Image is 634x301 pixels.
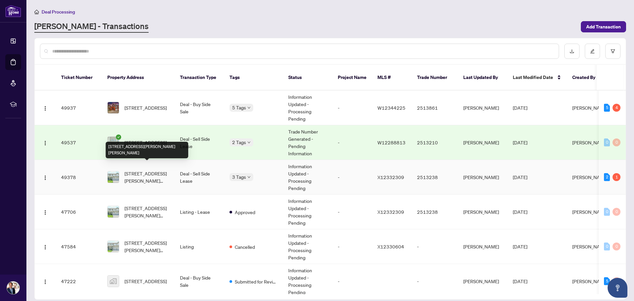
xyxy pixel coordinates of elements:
span: [DATE] [513,105,527,111]
span: [DATE] [513,139,527,145]
div: 2 [604,173,610,181]
img: thumbnail-img [108,102,119,113]
td: - [412,229,458,264]
td: Listing - Lease [175,195,224,229]
div: 0 [613,277,620,285]
span: home [34,10,39,14]
td: Information Updated - Processing Pending [283,160,333,195]
div: 0 [604,208,610,216]
a: [PERSON_NAME] - Transactions [34,21,149,33]
td: [PERSON_NAME] [458,91,508,125]
button: Logo [40,241,51,252]
span: [DATE] [513,209,527,215]
td: 49537 [56,125,102,160]
td: - [333,125,372,160]
span: [STREET_ADDRESS][PERSON_NAME][PERSON_NAME] [124,170,169,184]
span: [DATE] [513,174,527,180]
td: Information Updated - Processing Pending [283,229,333,264]
span: [PERSON_NAME] [572,105,608,111]
button: Open asap [608,278,627,298]
td: [PERSON_NAME] [458,195,508,229]
div: 0 [613,138,620,146]
img: Logo [43,175,48,180]
img: logo [5,5,21,17]
td: 49937 [56,91,102,125]
th: Tags [224,65,283,91]
span: [STREET_ADDRESS] [124,104,167,111]
span: Last Modified Date [513,74,553,81]
td: 49378 [56,160,102,195]
div: 0 [604,138,610,146]
td: Information Updated - Processing Pending [283,91,333,125]
td: Deal - Buy Side Sale [175,264,224,299]
th: Trade Number [412,65,458,91]
span: [PERSON_NAME] [572,244,608,249]
span: W12288813 [377,139,405,145]
td: 2513210 [412,125,458,160]
th: Last Modified Date [508,65,567,91]
td: Information Updated - Processing Pending [283,264,333,299]
span: check-circle [116,134,121,140]
div: 4 [613,104,620,112]
span: X12332309 [377,209,404,215]
span: Deal Processing [42,9,75,15]
button: Logo [40,207,51,217]
span: down [247,141,251,144]
td: [PERSON_NAME] [458,125,508,160]
div: 0 [604,243,610,250]
div: 0 [613,208,620,216]
img: thumbnail-img [108,241,119,252]
span: download [570,49,574,54]
td: Trade Number Generated - Pending Information [283,125,333,160]
td: 47706 [56,195,102,229]
span: Add Transaction [586,21,621,32]
span: 3 Tags [232,173,246,181]
button: Logo [40,102,51,113]
img: Logo [43,245,48,250]
th: Ticket Number [56,65,102,91]
span: edit [590,49,595,54]
td: - [333,91,372,125]
div: 5 [604,104,610,112]
span: X12332309 [377,174,404,180]
img: Profile Icon [7,282,19,294]
img: thumbnail-img [108,276,119,287]
div: 0 [613,243,620,250]
th: Status [283,65,333,91]
th: Created By [567,65,607,91]
span: 2 Tags [232,138,246,146]
span: down [247,175,251,179]
th: Project Name [333,65,372,91]
th: Property Address [102,65,175,91]
img: Logo [43,279,48,284]
span: [STREET_ADDRESS] [124,278,167,285]
td: - [333,195,372,229]
td: Information Updated - Processing Pending [283,195,333,229]
span: [PERSON_NAME] [572,278,608,284]
span: [STREET_ADDRESS] [124,139,167,146]
button: Add Transaction [581,21,626,32]
td: [PERSON_NAME] [458,160,508,195]
td: - [412,264,458,299]
span: Cancelled [235,243,255,250]
span: 5 Tags [232,104,246,111]
div: 1 [613,173,620,181]
td: Deal - Sell Side Lease [175,160,224,195]
span: [DATE] [513,278,527,284]
img: Logo [43,140,48,146]
div: 5 [604,277,610,285]
img: Logo [43,210,48,215]
span: [PERSON_NAME] [572,209,608,215]
button: edit [585,44,600,59]
td: - [333,160,372,195]
img: Logo [43,106,48,111]
span: [PERSON_NAME] [572,139,608,145]
td: 2513861 [412,91,458,125]
button: download [564,44,580,59]
span: filter [611,49,615,54]
span: [STREET_ADDRESS][PERSON_NAME][PERSON_NAME] [124,239,169,254]
td: [PERSON_NAME] [458,264,508,299]
td: - [333,264,372,299]
td: 47584 [56,229,102,264]
td: Deal - Sell Side Lease [175,125,224,160]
